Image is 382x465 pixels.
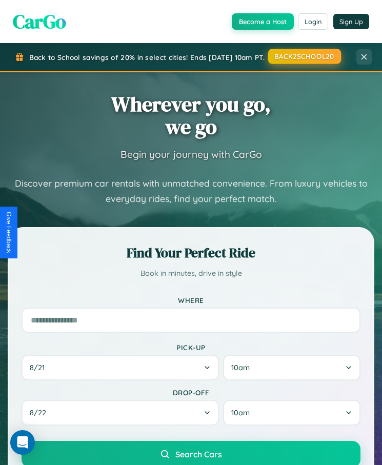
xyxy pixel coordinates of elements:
[30,408,51,417] span: 8 / 22
[232,13,294,30] button: Become a Host
[175,449,222,459] span: Search Cars
[22,388,360,397] label: Drop-off
[22,296,360,305] label: Where
[22,267,360,280] p: Book in minutes, drive in style
[22,244,360,262] h2: Find Your Perfect Ride
[268,49,341,64] button: BACK2SCHOOL20
[10,430,35,455] div: Open Intercom Messenger
[29,53,265,62] span: Back to School savings of 20% in select cities! Ends [DATE] 10am PT.
[333,14,369,29] button: Sign Up
[8,176,374,207] p: Discover premium car rentals with unmatched convenience. From luxury vehicles to everyday rides, ...
[120,148,262,160] h3: Begin your journey with CarGo
[223,355,360,380] button: 10am
[22,355,219,380] button: 8/21
[22,343,360,352] label: Pick-up
[111,93,271,138] h1: Wherever you go, we go
[298,13,328,30] button: Login
[231,408,250,417] span: 10am
[30,363,50,372] span: 8 / 21
[231,363,250,372] span: 10am
[223,400,360,426] button: 10am
[22,400,219,426] button: 8/22
[5,212,12,253] div: Give Feedback
[13,8,66,35] span: CarGo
